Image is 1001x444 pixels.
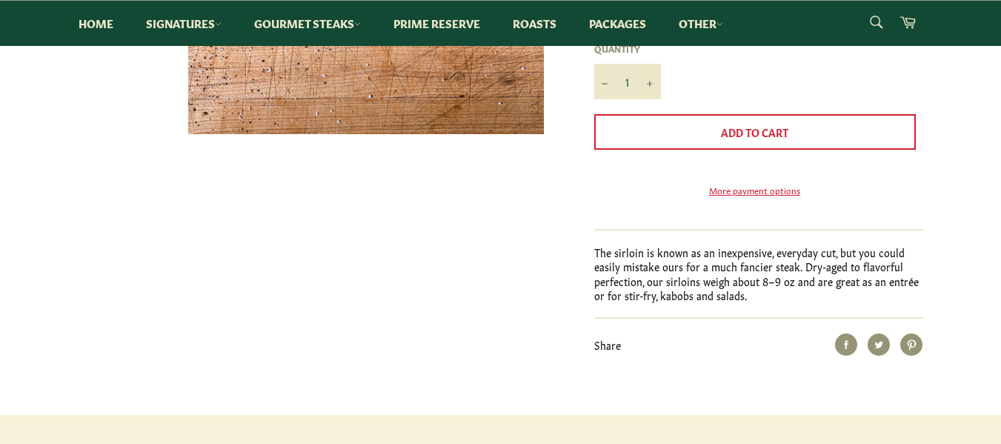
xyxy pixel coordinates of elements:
[594,114,916,150] button: Add to Cart
[594,245,923,302] p: The sirloin is known as an inexpensive, everyday cut, but you could easily mistake ours for a muc...
[594,42,661,55] label: Quantity
[498,1,571,46] a: Roasts
[131,1,236,46] a: Signatures
[594,184,916,196] a: More payment options
[379,1,495,46] a: Prime Reserve
[594,337,621,352] span: Share
[594,64,616,99] button: Reduce item quantity by one
[239,1,376,46] a: Gourmet Steaks
[574,1,661,46] a: Packages
[721,125,788,139] span: Add to Cart
[664,1,738,46] a: Other
[639,64,661,99] button: Increase item quantity by one
[64,1,128,46] a: Home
